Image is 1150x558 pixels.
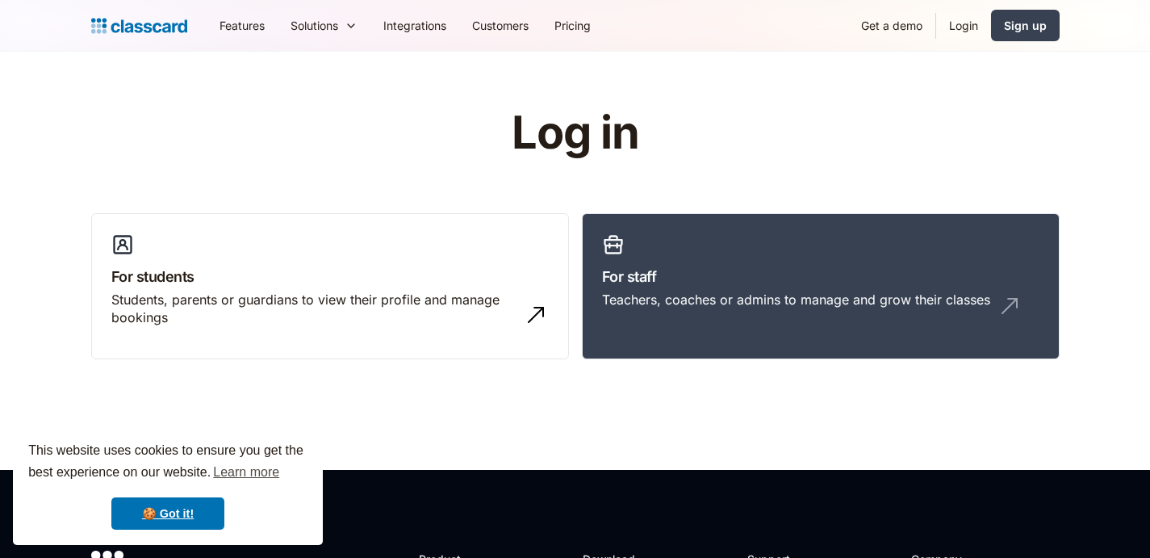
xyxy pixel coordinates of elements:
[111,266,549,287] h3: For students
[936,7,991,44] a: Login
[211,460,282,485] a: learn more about cookies
[13,426,323,545] div: cookieconsent
[991,10,1060,41] a: Sign up
[582,213,1060,360] a: For staffTeachers, coaches or admins to manage and grow their classes
[278,7,370,44] div: Solutions
[291,17,338,34] div: Solutions
[91,213,569,360] a: For studentsStudents, parents or guardians to view their profile and manage bookings
[602,291,990,308] div: Teachers, coaches or admins to manage and grow their classes
[459,7,542,44] a: Customers
[207,7,278,44] a: Features
[370,7,459,44] a: Integrations
[542,7,604,44] a: Pricing
[28,441,307,485] span: This website uses cookies to ensure you get the best experience on our website.
[111,497,224,530] a: dismiss cookie message
[91,15,187,37] a: home
[602,266,1039,287] h3: For staff
[1004,17,1047,34] div: Sign up
[111,291,516,327] div: Students, parents or guardians to view their profile and manage bookings
[319,108,831,158] h1: Log in
[848,7,935,44] a: Get a demo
